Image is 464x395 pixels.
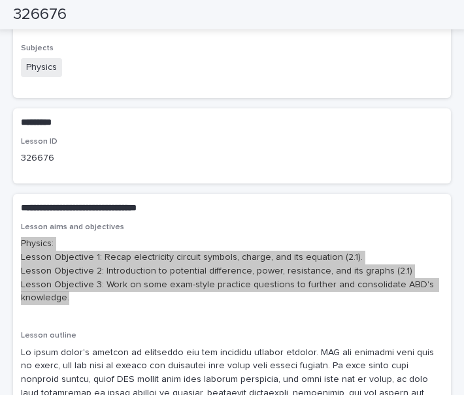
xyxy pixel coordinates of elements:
[13,5,67,24] h2: 326676
[21,223,124,231] span: Lesson aims and objectives
[21,237,443,305] p: Physics: Lesson Objective 1: Recap electricity circuit symbols, charge, and its equation (2.1). L...
[21,332,76,340] span: Lesson outline
[21,138,58,146] span: Lesson ID
[21,58,62,77] span: Physics
[21,151,443,165] p: 326676
[21,44,54,52] span: Subjects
